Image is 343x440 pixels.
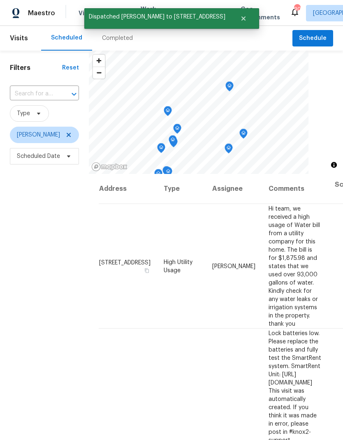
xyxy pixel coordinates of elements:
span: Work Orders [141,5,162,21]
h1: Filters [10,64,62,72]
th: Assignee [206,174,262,204]
button: Zoom in [93,55,105,67]
div: Scheduled [51,34,82,42]
button: Zoom out [93,67,105,79]
span: Visits [10,29,28,47]
input: Search for an address... [10,88,56,100]
span: Visits [79,9,95,17]
span: [STREET_ADDRESS] [99,259,151,265]
div: Map marker [169,135,177,148]
div: Map marker [173,124,181,137]
div: 90 [294,5,300,13]
span: [PERSON_NAME] [17,131,60,139]
th: Address [99,174,157,204]
div: Map marker [239,129,248,141]
span: Dispatched [PERSON_NAME] to [STREET_ADDRESS] [84,8,230,25]
a: Mapbox homepage [91,162,127,171]
canvas: Map [89,51,308,174]
button: Toggle attribution [329,160,339,170]
span: Hi team, we received a high usage of Water bill from a utility company for this home. The bill is... [269,206,320,327]
div: Map marker [157,143,165,156]
button: Close [230,10,257,27]
span: Maestro [28,9,55,17]
span: [PERSON_NAME] [212,263,255,269]
button: Schedule [292,30,333,47]
span: Geo Assignments [241,5,280,21]
span: Schedule [299,33,327,44]
span: Toggle attribution [331,160,336,169]
button: Open [68,88,80,100]
div: Reset [62,64,79,72]
div: Map marker [225,81,234,94]
span: Type [17,109,30,118]
div: Map marker [164,106,172,119]
div: Map marker [225,144,233,156]
span: Scheduled Date [17,152,60,160]
div: Completed [102,34,133,42]
th: Comments [262,174,328,204]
